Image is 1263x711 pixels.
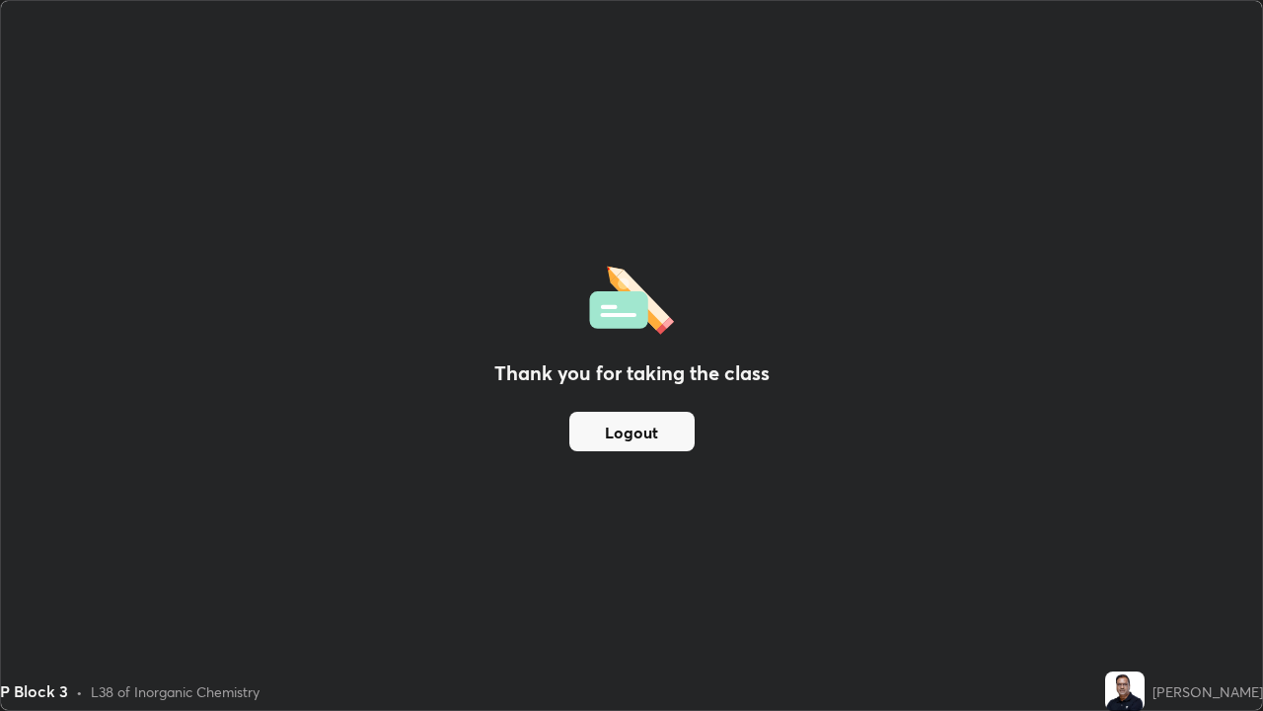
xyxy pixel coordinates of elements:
button: Logout [569,412,695,451]
img: 3dc1d34bbd0749198e44da3d304f49f3.jpg [1105,671,1145,711]
div: L38 of Inorganic Chemistry [91,681,260,702]
h2: Thank you for taking the class [494,358,770,388]
img: offlineFeedback.1438e8b3.svg [589,260,674,335]
div: • [76,681,83,702]
div: [PERSON_NAME] [1152,681,1263,702]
